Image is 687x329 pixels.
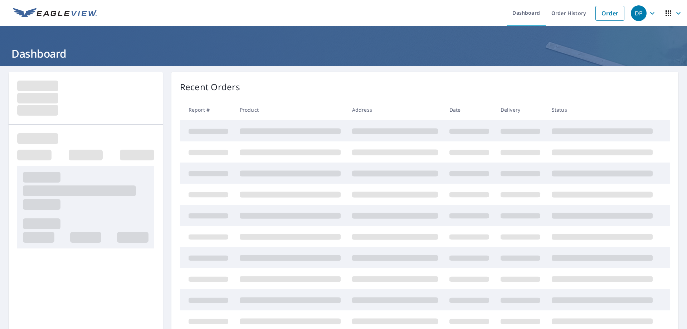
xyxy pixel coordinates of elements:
div: DP [631,5,647,21]
h1: Dashboard [9,46,678,61]
th: Report # [180,99,234,120]
th: Delivery [495,99,546,120]
th: Status [546,99,658,120]
a: Order [595,6,624,21]
p: Recent Orders [180,81,240,93]
th: Address [346,99,444,120]
th: Product [234,99,346,120]
th: Date [444,99,495,120]
img: EV Logo [13,8,97,19]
